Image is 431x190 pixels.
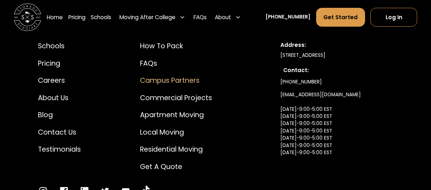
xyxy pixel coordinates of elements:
[212,7,244,27] div: About
[280,52,393,59] div: [STREET_ADDRESS]
[47,7,63,27] a: Home
[280,76,322,88] a: [PHONE_NUMBER]
[140,93,212,103] a: Commercial Projects
[370,8,417,26] a: Log In
[140,110,212,120] a: Apartment Moving
[14,4,41,31] img: Storage Scholars main logo
[140,162,212,172] a: Get a Quote
[316,8,365,26] a: Get Started
[283,66,390,74] div: Contact:
[140,75,212,86] a: Campus Partners
[38,144,81,154] a: Testimonials
[194,7,207,27] a: FAQs
[140,127,212,137] a: Local Moving
[280,41,393,49] div: Address:
[117,7,188,27] div: Moving After College
[68,7,85,27] a: Pricing
[140,58,212,69] a: FAQs
[215,13,231,21] div: About
[38,75,81,86] a: Careers
[38,41,81,51] a: Schools
[91,7,111,27] a: Schools
[38,110,81,120] a: Blog
[38,93,81,103] a: About Us
[38,127,81,137] a: Contact Us
[14,4,41,31] a: home
[38,58,81,69] a: Pricing
[119,13,175,21] div: Moving After College
[280,88,361,174] a: [EMAIL_ADDRESS][DOMAIN_NAME][DATE]-9:00-5:00 EST[DATE]-9:00-5:00 EST[DATE]-9:00-5:00 EST[DATE]-9:...
[140,41,212,51] a: How to Pack
[265,13,310,21] a: [PHONE_NUMBER]
[140,144,212,154] a: Residential Moving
